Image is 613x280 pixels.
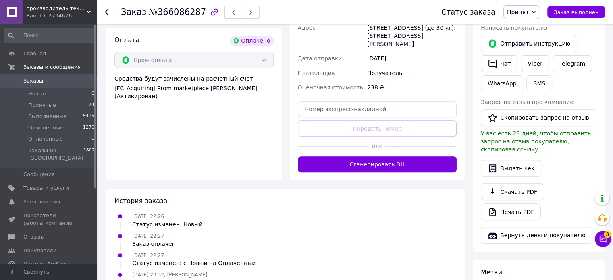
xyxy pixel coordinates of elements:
[23,64,81,71] span: Заказы и сообщения
[366,66,458,80] div: Получатель
[547,6,605,18] button: Заказ выполнен
[132,259,256,267] div: Статус изменен: с Новый на Оплаченный
[298,55,342,62] span: Дата отправки
[441,8,495,16] div: Статус заказа
[26,5,87,12] span: производитель текстиля Luxyart
[521,55,549,72] a: Viber
[604,231,611,238] span: 3
[114,75,274,100] div: Средства будут зачислены на расчетный счет
[89,102,94,109] span: 24
[28,102,56,109] span: Принятые
[132,233,164,239] span: [DATE] 22:27
[481,99,575,105] span: Запрос на отзыв про компанию
[481,203,541,220] a: Печать PDF
[23,50,46,57] span: Главная
[554,9,598,15] span: Заказ выполнен
[23,233,45,241] span: Отзывы
[481,268,502,276] span: Метки
[26,12,97,19] div: Ваш ID: 2734676
[114,84,274,100] div: [FC_Acquiring] Prom marketplace [PERSON_NAME] (Активирован)
[114,36,139,44] span: Оплата
[28,113,67,120] span: Выполненные
[481,25,547,31] span: Написать покупателю
[105,8,111,16] div: Вернуться назад
[298,25,316,31] span: Адрес
[149,7,206,17] span: №366086287
[366,80,458,95] div: 238 ₴
[481,227,592,244] button: Вернуть деньги покупателю
[28,124,63,131] span: Отмененные
[298,70,335,76] span: Плательщик
[132,220,202,228] div: Статус изменен: Новый
[23,198,60,205] span: Уведомления
[369,142,385,150] span: или
[114,197,167,205] span: История заказа
[481,75,523,91] a: WhatsApp
[28,135,63,143] span: Оплаченные
[298,101,457,117] input: Номер экспресс-накладной
[121,7,146,17] span: Заказ
[83,147,95,162] span: 1802
[553,55,592,72] a: Telegram
[298,84,364,91] span: Оценочная стоимость
[91,90,94,97] span: 0
[83,113,94,120] span: 5415
[526,75,552,91] button: SMS
[23,261,67,268] span: Каталог ProSale
[230,36,273,46] div: Оплачено
[298,156,457,172] button: Сгенерировать ЭН
[91,135,94,143] span: 0
[23,212,75,226] span: Показатели работы компании
[23,247,56,254] span: Покупатели
[23,171,55,178] span: Сообщения
[366,51,458,66] div: [DATE]
[28,90,46,97] span: Новые
[481,130,591,153] span: У вас есть 28 дней, чтобы отправить запрос на отзыв покупателю, скопировав ссылку.
[23,77,43,85] span: Заказы
[28,147,83,162] span: Заказы из [GEOGRAPHIC_DATA]
[481,35,577,52] button: Отправить инструкцию
[132,253,164,258] span: [DATE] 22:27
[481,109,596,126] button: Скопировать запрос на отзыв
[23,185,69,192] span: Товары и услуги
[595,231,611,247] button: Чат с покупателем3
[132,272,207,278] span: [DATE] 23:32, [PERSON_NAME]
[83,124,94,131] span: 1270
[481,55,517,72] button: Чат
[132,214,164,219] span: [DATE] 22:26
[507,9,529,15] span: Принят
[481,160,541,177] button: Выдать чек
[366,21,458,51] div: [STREET_ADDRESS] (до 30 кг): [STREET_ADDRESS][PERSON_NAME]
[481,183,544,200] a: Скачать PDF
[132,240,176,248] div: Заказ оплачен
[4,28,95,43] input: Поиск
